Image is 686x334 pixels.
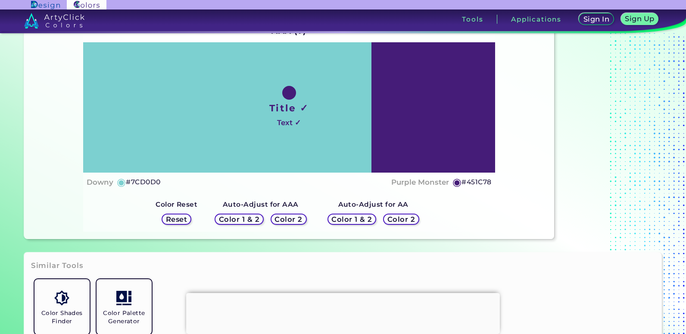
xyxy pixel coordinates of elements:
h4: Purple Monster [391,176,449,189]
h3: Tools [462,16,483,22]
img: icon_col_pal_col.svg [116,290,131,306]
h5: ◉ [452,177,462,187]
img: ArtyClick Design logo [31,1,60,9]
h4: Text ✓ [277,117,301,129]
h5: Color 1 & 2 [218,216,260,223]
h1: Title ✓ [269,101,309,114]
img: icon_color_shades.svg [54,290,69,306]
h5: #451C78 [461,176,491,188]
h5: #7CD0D0 [126,176,160,188]
h5: Sign In [583,16,610,23]
strong: Auto-Adjust for AAA [223,200,299,208]
a: Sign In [578,13,614,25]
iframe: Advertisement [186,293,500,332]
h5: Color 1 & 2 [331,216,373,223]
strong: Color Reset [156,200,197,208]
h3: Applications [511,16,561,22]
a: Sign Up [621,13,659,25]
h5: Color 2 [274,216,303,223]
h5: Color Shades Finder [38,309,86,325]
strong: Auto-Adjust for AA [338,200,408,208]
h5: ◉ [117,177,126,187]
h5: Reset [165,216,187,223]
h5: Sign Up [624,15,655,22]
img: logo_artyclick_colors_white.svg [24,13,85,28]
h4: Downy [87,176,113,189]
h5: Color Palette Generator [100,309,148,325]
h5: Color 2 [387,216,415,223]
